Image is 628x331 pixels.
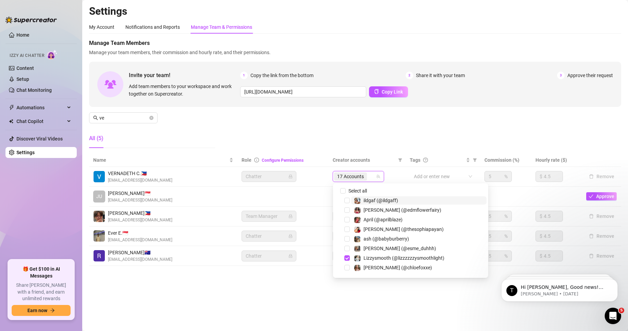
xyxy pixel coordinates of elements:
span: Select all [346,187,370,195]
span: Copy Link [382,89,403,95]
span: [PERSON_NAME] (@thesophiapayan) [364,226,444,232]
a: Setup [16,76,29,82]
a: Configure Permissions [262,158,304,163]
span: lock [288,234,293,238]
span: Approve their request [567,72,613,79]
div: My Account [89,23,114,31]
span: Creator accounts [333,156,395,164]
span: filter [471,155,478,165]
button: Approve [586,192,617,200]
span: [PERSON_NAME] 🇸🇬 [108,189,172,197]
button: Remove [586,232,617,240]
span: [EMAIL_ADDRESS][DOMAIN_NAME] [108,197,172,204]
span: Select tree node [344,217,350,222]
a: Content [16,65,34,71]
img: VERNADETH CABAN [94,171,105,182]
span: Chatter [246,171,292,182]
img: ildgaf (@ildgaff) [354,198,360,204]
h2: Settings [89,5,621,18]
iframe: Intercom live chat [605,308,621,324]
span: check [589,194,593,199]
span: Lizzysmooth (@lizzzzzzysmoothlight) [364,255,444,261]
span: Select tree node [344,226,350,232]
span: [PERSON_NAME] 🇦🇺 [108,249,172,256]
span: Select tree node [344,246,350,251]
span: 1 [240,72,248,79]
span: Team Manager [246,211,292,221]
button: Remove [586,252,617,260]
span: Manage your team members, their commission and hourly rate, and their permissions. [89,49,621,56]
a: Chat Monitoring [16,87,52,93]
span: Chatter [246,251,292,261]
a: Settings [16,150,35,155]
span: Automations [16,102,65,113]
span: question-circle [423,158,428,162]
button: close-circle [149,116,153,120]
span: 3 [557,72,565,79]
span: Select tree node [344,265,350,270]
span: 17 Accounts [337,173,364,180]
span: filter [473,158,477,162]
span: 🎁 Get $100 in AI Messages [12,266,71,279]
img: AI Chatter [47,50,58,60]
img: Kaye Velez [94,211,105,222]
span: JU [96,193,102,200]
span: Name [93,156,228,164]
span: Select tree node [344,255,350,261]
span: Copy the link from the bottom [250,72,313,79]
span: Tags [410,156,420,164]
span: search [93,115,98,120]
span: 17 Accounts [334,172,367,181]
span: Share it with your team [416,72,465,79]
button: Copy Link [369,86,408,97]
span: lock [288,214,293,218]
span: Add team members to your workspace and work together on Supercreator. [129,83,237,98]
a: Home [16,32,29,38]
span: Invite your team! [129,71,240,79]
span: Chat Copilot [16,116,65,127]
span: arrow-right [50,308,55,313]
span: [PERSON_NAME] (@esme_duhhh) [364,246,436,251]
span: 5 [619,308,624,313]
span: [PERSON_NAME] (@edmflowerfairy) [364,207,441,213]
span: lock [288,254,293,258]
span: lock [288,174,293,179]
div: All (5) [89,134,103,143]
a: Discover Viral Videos [16,136,63,142]
span: [PERSON_NAME] 🇵🇭 [108,209,172,217]
span: Select tree node [344,236,350,242]
div: Notifications and Reports [125,23,180,31]
img: Sophia (@thesophiapayan) [354,226,360,233]
img: Aaliyah (@edmflowerfairy) [354,207,360,213]
img: ash (@babyburberry) [354,236,360,242]
span: 2 [406,72,413,79]
img: Ever Edpalina [94,230,105,242]
span: ash (@babyburberry) [364,236,409,242]
span: filter [397,155,404,165]
span: filter [398,158,402,162]
span: VERNADETH C. 🇵🇭 [108,170,172,177]
span: [PERSON_NAME] (@chloefoxxe) [364,265,432,270]
img: Lizzysmooth (@lizzzzzzysmoothlight) [354,255,360,261]
span: Earn now [27,308,47,313]
span: [EMAIL_ADDRESS][DOMAIN_NAME] [108,177,172,184]
img: Chat Copilot [9,119,13,124]
span: [EMAIL_ADDRESS][DOMAIN_NAME] [108,217,172,223]
span: Approve [596,194,614,199]
span: Select tree node [344,198,350,203]
div: Manage Team & Permissions [191,23,252,31]
span: Chatter [246,231,292,241]
span: ildgaf (@ildgaff) [364,198,398,203]
img: Esmeralda (@esme_duhhh) [354,246,360,252]
span: Ever E. 🇸🇬 [108,229,172,237]
span: Share [PERSON_NAME] with a friend, and earn unlimited rewards [12,282,71,302]
input: Search members [99,114,148,122]
th: Name [89,154,237,167]
span: info-circle [254,158,259,162]
span: [EMAIL_ADDRESS][DOMAIN_NAME] [108,256,172,263]
span: [EMAIL_ADDRESS][DOMAIN_NAME] [108,237,172,243]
